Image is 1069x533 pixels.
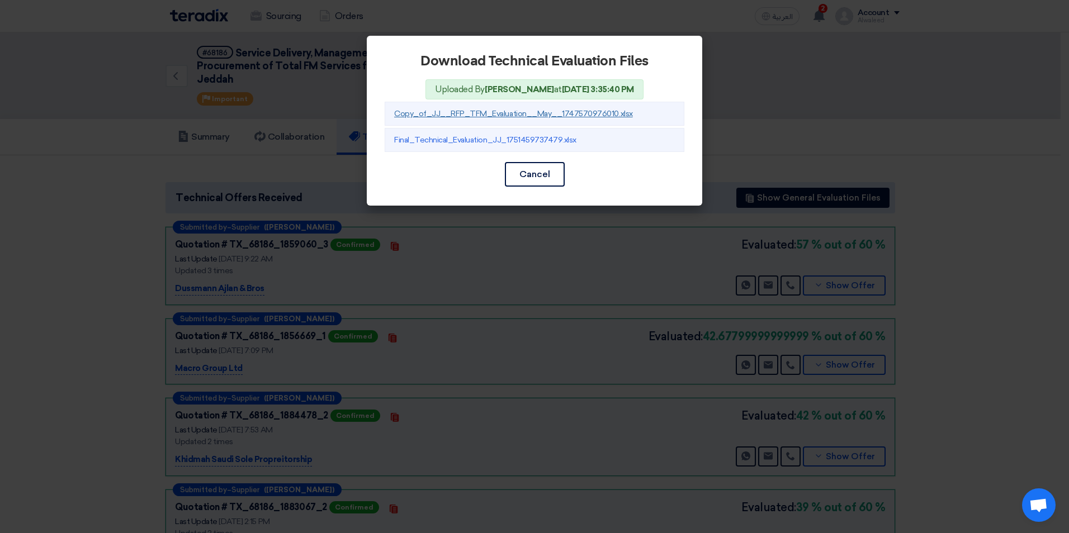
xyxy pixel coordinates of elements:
[425,79,643,99] span: Uploaded By at
[1022,488,1056,522] div: Open chat
[505,162,565,187] button: Cancel
[485,84,554,94] b: [PERSON_NAME]
[385,54,684,69] h2: Download Technical Evaluation Files
[394,109,633,118] a: Copy_of_JJ__RFP_TFM_Evaluation__May__1747570976010.xlsx
[394,135,576,145] a: Final_Technical_Evaluation_JJ_1751459737479.xlsx
[562,84,634,94] b: [DATE] 3:35:40 PM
